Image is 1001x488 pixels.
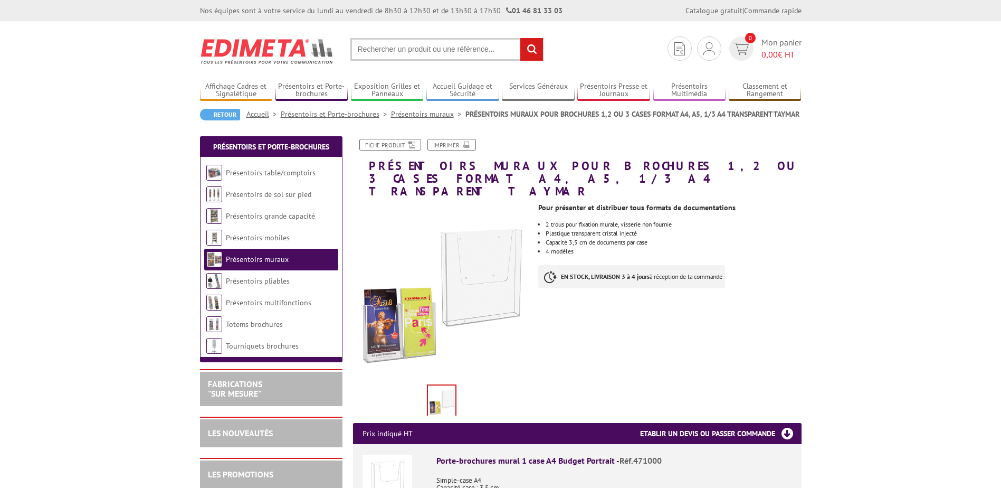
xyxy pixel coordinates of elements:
a: Présentoirs Presse et Journaux [577,82,650,99]
a: Tourniquets brochures [226,341,299,351]
a: Présentoirs et Porte-brochures [281,109,391,119]
img: Présentoirs grande capacité [206,208,222,224]
a: Présentoirs muraux [391,109,465,119]
a: LES PROMOTIONS [208,469,273,480]
span: Mon panier [761,36,802,61]
strong: 01 46 81 33 03 [506,6,563,15]
li: PRÉSENTOIRS MURAUX POUR BROCHURES 1,2 OU 3 CASES FORMAT A4, A5, 1/3 A4 TRANSPARENT TAYMAR [465,109,799,119]
a: Services Généraux [502,82,575,99]
a: Classement et Rangement [729,82,802,99]
a: Présentoirs de sol sur pied [226,190,311,199]
p: à réception de la commande [538,265,725,288]
a: Présentoirs table/comptoirs [226,168,316,177]
a: Imprimer [427,139,476,151]
img: devis rapide [703,42,715,55]
li: 2 trous pour fixation murale, visserie non fournie [546,221,801,228]
strong: Pour présenter et distribuer tous formats de documentations [538,203,736,212]
img: Totems brochures [206,316,222,332]
a: Présentoirs muraux [226,255,289,264]
li: 4 modèles [546,248,801,255]
a: Présentoirs et Porte-brochures [213,142,329,152]
img: Présentoirs table/comptoirs [206,165,222,181]
div: Nos équipes sont à votre service du lundi au vendredi de 8h30 à 12h30 et de 13h30 à 17h30 [200,5,563,16]
img: porte_brochures_muraux_471300_2.jpg [428,386,455,418]
img: devis rapide [733,43,749,55]
img: Présentoirs mobiles [206,230,222,246]
img: porte_brochures_muraux_471300_2.jpg [353,203,531,381]
img: Présentoirs muraux [206,251,222,267]
h1: PRÉSENTOIRS MURAUX POUR BROCHURES 1,2 OU 3 CASES FORMAT A4, A5, 1/3 A4 TRANSPARENT TAYMAR [345,139,809,198]
a: FABRICATIONS"Sur Mesure" [208,379,262,399]
a: Commande rapide [744,6,802,15]
img: Présentoirs pliables [206,273,222,289]
div: Porte-brochures mural 1 case A4 Budget Portrait - [436,455,792,467]
a: Présentoirs mobiles [226,233,290,242]
a: Affichage Cadres et Signalétique [200,82,273,99]
input: rechercher [520,38,543,61]
a: devis rapide 0 Mon panier 0,00€ HT [727,36,802,61]
div: | [685,5,802,16]
li: Plastique transparent cristal injecté [546,230,801,237]
img: devis rapide [674,42,685,55]
a: Présentoirs grande capacité [226,211,315,221]
a: Présentoirs multifonctions [226,298,311,307]
a: Catalogue gratuit [685,6,742,15]
input: Rechercher un produit ou une référence... [350,38,544,61]
img: Présentoirs de sol sur pied [206,186,222,202]
a: Présentoirs et Porte-brochures [275,82,348,99]
img: Présentoirs multifonctions [206,295,222,311]
span: 0,00 [761,49,778,60]
a: Présentoirs Multimédia [653,82,726,99]
a: Fiche produit [359,139,421,151]
img: Edimeta [200,32,335,71]
strong: EN STOCK, LIVRAISON 3 à 4 jours [561,273,650,280]
span: € HT [761,49,802,61]
a: Exposition Grilles et Panneaux [351,82,424,99]
a: Accueil Guidage et Sécurité [426,82,499,99]
p: Prix indiqué HT [363,423,413,444]
a: LES NOUVEAUTÉS [208,428,273,438]
a: Retour [200,109,240,120]
li: Capacité 3,5 cm de documents par case [546,239,801,246]
h3: Etablir un devis ou passer commande [640,423,802,444]
a: Présentoirs pliables [226,276,290,286]
img: Tourniquets brochures [206,338,222,354]
span: 0 [745,33,756,43]
a: Accueil [246,109,281,119]
a: Totems brochures [226,320,283,329]
span: Réf.471000 [619,455,662,466]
